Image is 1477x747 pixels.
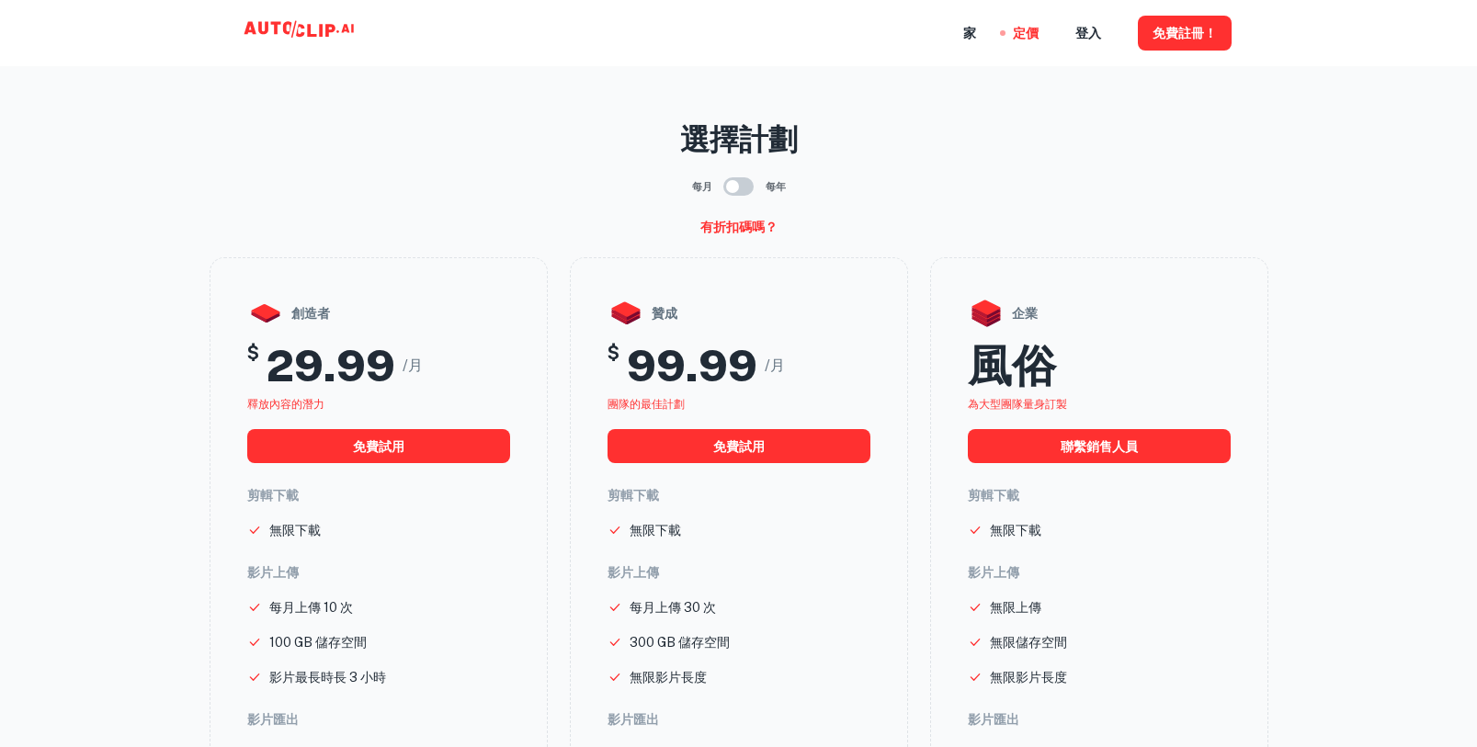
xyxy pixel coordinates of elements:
[247,398,324,411] font: 釋放內容的潛力
[1061,439,1138,454] font: 聯繫銷售人員
[608,429,870,463] button: 免費試用
[990,670,1067,685] font: 無限影片長度
[403,357,423,374] font: /月
[713,439,765,454] font: 免費試用
[269,635,367,650] font: 100 GB 儲存空間
[608,342,619,364] font: $
[765,357,785,374] font: /月
[247,342,259,364] font: $
[269,670,386,685] font: 影片最長時長 3 小時
[990,635,1067,650] font: 無限儲存空間
[1012,306,1038,321] font: 企業
[269,600,353,615] font: 每月上傳 10 次
[247,488,299,503] font: 剪輯下載
[291,306,330,321] font: 創造者
[963,27,976,41] font: 家
[267,339,395,391] font: 29.99
[700,220,778,234] font: 有折扣碼嗎？
[630,600,716,615] font: 每月上傳 30 次
[247,712,299,727] font: 影片匯出
[990,523,1041,538] font: 無限下載
[608,398,685,411] font: 團隊的最佳計劃
[630,635,730,650] font: 300 GB 儲存空間
[630,670,707,685] font: 無限影片長度
[680,122,798,156] font: 選擇計劃
[968,712,1019,727] font: 影片匯出
[608,712,659,727] font: 影片匯出
[766,181,786,192] font: 每年
[353,439,404,454] font: 免費試用
[693,211,785,243] button: 有折扣碼嗎？
[1075,27,1101,41] font: 登入
[968,565,1019,580] font: 影片上傳
[1013,27,1039,41] font: 定價
[968,429,1231,463] button: 聯繫銷售人員
[608,565,659,580] font: 影片上傳
[968,339,1056,391] font: 風俗
[692,181,712,192] font: 每月
[630,523,681,538] font: 無限下載
[269,523,321,538] font: 無限下載
[247,429,510,463] button: 免費試用
[652,306,677,321] font: 贊成
[990,600,1041,615] font: 無限上傳
[608,488,659,503] font: 剪輯下載
[1138,16,1232,50] button: 免費註冊！
[968,398,1067,411] font: 為大型團隊量身訂製
[968,488,1019,503] font: 剪輯下載
[247,565,299,580] font: 影片上傳
[1153,27,1217,41] font: 免費註冊！
[627,339,757,391] font: 99.99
